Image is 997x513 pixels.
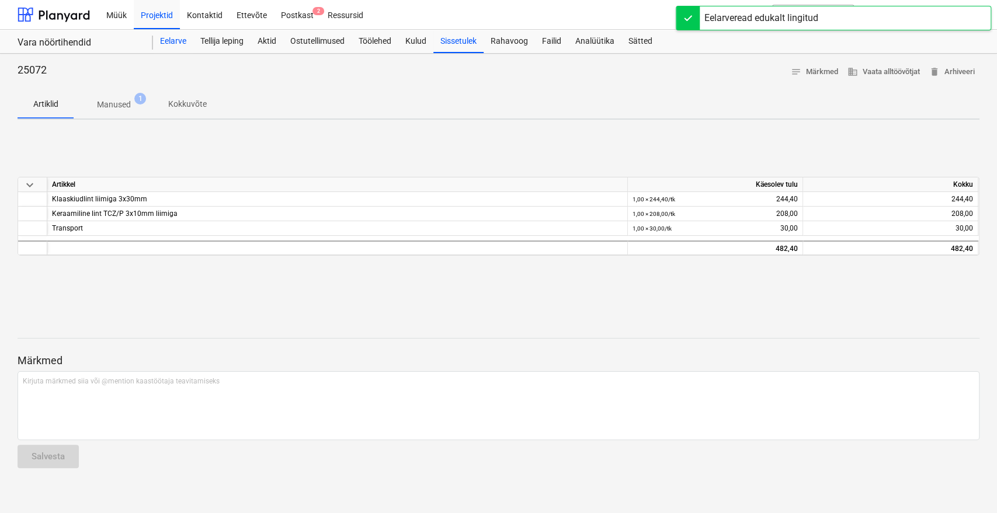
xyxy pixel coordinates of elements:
[791,67,801,77] span: notes
[568,30,621,53] a: Analüütika
[633,207,798,221] div: 208,00
[153,30,193,53] a: Eelarve
[47,177,628,192] div: Artikkel
[18,354,979,368] p: Märkmed
[97,99,131,111] p: Manused
[633,196,675,203] small: 1,00 × 244,40 / tk
[929,65,975,79] span: Arhiveeri
[52,207,623,221] div: Keraamiline lint TCZ/P 3x10mm liimiga
[352,30,398,53] a: Töölehed
[925,63,979,81] button: Arhiveeri
[18,63,47,77] p: 25072
[283,30,352,53] a: Ostutellimused
[398,30,433,53] a: Kulud
[633,225,672,232] small: 1,00 × 30,00 / tk
[633,221,798,236] div: 30,00
[23,178,37,192] span: keyboard_arrow_down
[484,30,535,53] a: Rahavoog
[803,207,978,221] div: 208,00
[52,221,623,235] div: Transport
[251,30,283,53] a: Aktid
[32,98,60,110] p: Artiklid
[628,240,803,255] div: 482,40
[843,63,925,81] button: Vaata alltöövõtjat
[621,30,659,53] a: Sätted
[312,7,324,15] span: 2
[803,192,978,207] div: 244,40
[628,177,803,192] div: Käesolev tulu
[134,93,146,104] span: 1
[847,67,858,77] span: business
[803,177,978,192] div: Kokku
[433,30,484,53] a: Sissetulek
[52,192,623,206] div: Klaaskiudlint liimiga 3x30mm
[847,65,920,79] span: Vaata alltöövõtjat
[803,240,978,255] div: 482,40
[633,211,675,217] small: 1,00 × 208,00 / tk
[633,192,798,207] div: 244,40
[193,30,251,53] a: Tellija leping
[791,65,838,79] span: Märkmed
[786,63,843,81] button: Märkmed
[929,67,940,77] span: delete
[535,30,568,53] a: Failid
[168,98,207,110] p: Kokkuvõte
[18,37,139,49] div: Vara nöörtihendid
[704,11,818,25] div: Eelarveread edukalt lingitud
[803,221,978,236] div: 30,00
